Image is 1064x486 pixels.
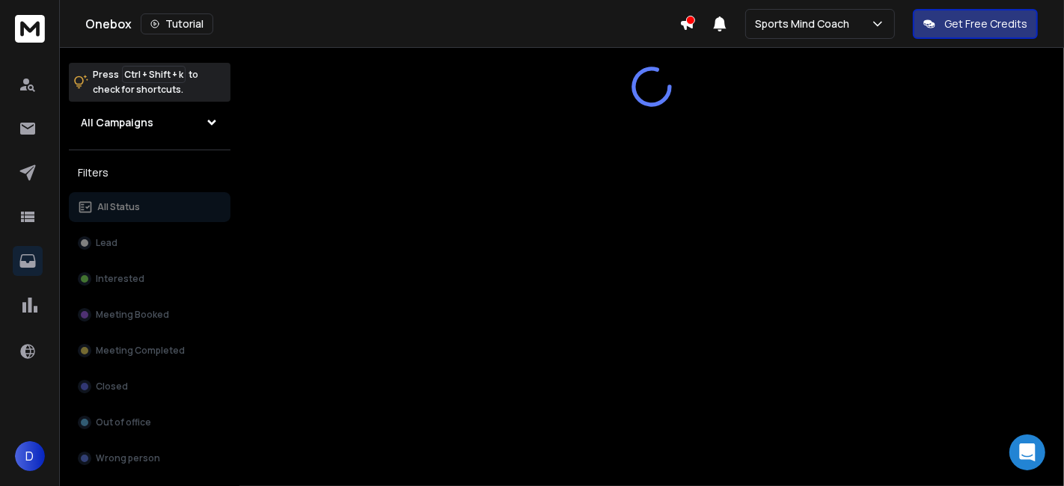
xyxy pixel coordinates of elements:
h3: Filters [69,162,230,183]
p: Sports Mind Coach [755,16,855,31]
div: Open Intercom Messenger [1009,434,1045,470]
p: Get Free Credits [944,16,1027,31]
button: Get Free Credits [913,9,1038,39]
div: Onebox [85,13,679,34]
span: Ctrl + Shift + k [122,66,186,83]
h1: All Campaigns [81,115,153,130]
button: All Campaigns [69,108,230,138]
button: D [15,441,45,471]
p: Press to check for shortcuts. [93,67,198,97]
button: Tutorial [141,13,213,34]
